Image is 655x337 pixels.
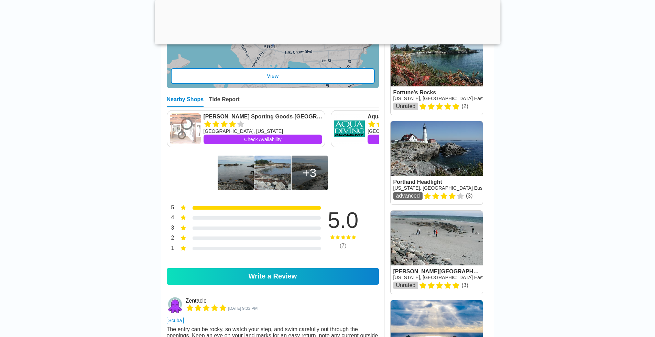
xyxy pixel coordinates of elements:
[170,113,201,144] img: Johnson's Sporting Goods-Portland
[204,113,323,120] a: [PERSON_NAME] Sporting Goods-[GEOGRAPHIC_DATA]
[167,6,379,88] a: entry mapView
[209,96,240,107] div: Tide Report
[368,113,438,120] a: Aqua Diving Academy
[167,214,174,223] div: 4
[167,96,204,107] div: Nearby Shops
[228,306,258,311] span: 5849
[317,209,369,231] div: 5.0
[334,113,365,144] img: Aqua Diving Academy
[218,156,254,190] img: The entry can be rocky, so watch your step, and swim carefully out through the openings. Keep an ...
[167,244,174,253] div: 1
[167,204,174,213] div: 5
[317,243,369,249] div: ( 7 )
[368,135,438,144] a: Check Availability
[167,317,184,324] span: scuba
[167,297,184,314] a: Zentacle
[167,297,183,314] img: Zentacle
[393,185,484,191] a: [US_STATE], [GEOGRAPHIC_DATA] East
[303,166,316,180] div: 3
[254,156,291,190] img: There are several pools here to explore, but the nicest is this left-most one.
[368,128,438,135] div: [GEOGRAPHIC_DATA], [US_STATE]
[167,224,174,233] div: 3
[186,298,207,304] a: Zentacle
[204,135,323,144] a: Check Availability
[171,68,375,84] div: View
[167,268,379,285] a: Write a Review
[204,128,323,135] div: [GEOGRAPHIC_DATA], [US_STATE]
[167,234,174,243] div: 2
